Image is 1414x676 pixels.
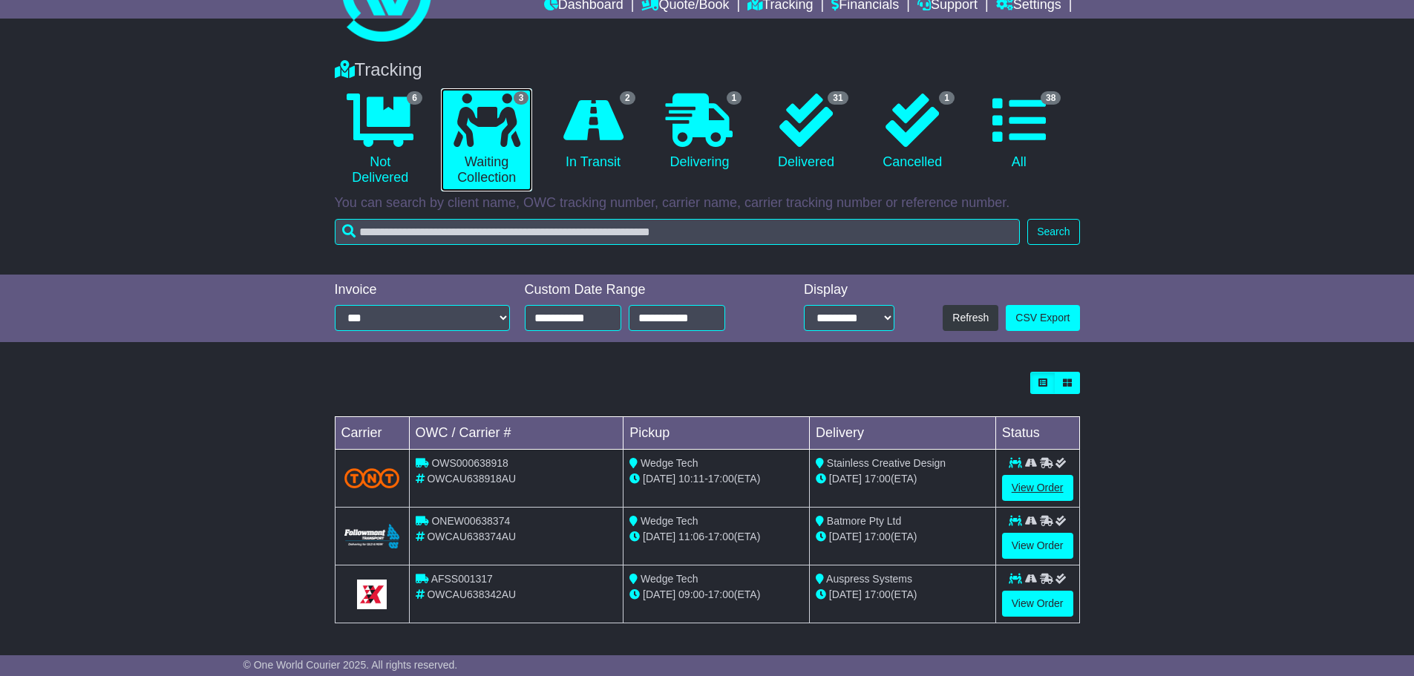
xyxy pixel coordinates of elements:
span: 6 [407,91,422,105]
span: [DATE] [643,531,675,542]
span: 10:11 [678,473,704,485]
div: (ETA) [816,529,989,545]
div: Custom Date Range [525,282,763,298]
a: 2 In Transit [547,88,638,176]
td: Carrier [335,417,409,450]
span: Stainless Creative Design [827,457,946,469]
span: © One World Courier 2025. All rights reserved. [243,659,458,671]
td: OWC / Carrier # [409,417,623,450]
td: Delivery [809,417,995,450]
span: 17:00 [708,531,734,542]
span: Batmore Pty Ltd [827,515,901,527]
div: (ETA) [816,471,989,487]
span: AFSS001317 [431,573,493,585]
span: OWCAU638342AU [427,588,516,600]
span: 09:00 [678,588,704,600]
span: Wedge Tech [641,515,698,527]
span: 17:00 [865,531,891,542]
a: View Order [1002,475,1073,501]
button: Refresh [943,305,998,331]
span: [DATE] [643,473,675,485]
a: View Order [1002,591,1073,617]
span: 17:00 [708,588,734,600]
img: GetCarrierServiceLogo [357,580,387,609]
span: 3 [514,91,529,105]
div: Display [804,282,894,298]
div: - (ETA) [629,587,803,603]
span: 1 [727,91,742,105]
span: 31 [828,91,848,105]
span: OWS000638918 [431,457,508,469]
p: You can search by client name, OWC tracking number, carrier name, carrier tracking number or refe... [335,195,1080,211]
span: OWCAU638374AU [427,531,516,542]
div: - (ETA) [629,471,803,487]
a: 31 Delivered [760,88,851,176]
span: OWCAU638918AU [427,473,516,485]
span: 17:00 [865,473,891,485]
span: Wedge Tech [641,573,698,585]
span: 2 [620,91,635,105]
a: 1 Delivering [654,88,745,176]
a: 1 Cancelled [867,88,958,176]
span: Auspress Systems [826,573,912,585]
span: 1 [939,91,955,105]
button: Search [1027,219,1079,245]
span: 17:00 [865,588,891,600]
img: Followmont_Transport.png [344,524,400,548]
span: [DATE] [829,473,862,485]
a: CSV Export [1006,305,1079,331]
a: 6 Not Delivered [335,88,426,191]
span: [DATE] [829,588,862,600]
div: - (ETA) [629,529,803,545]
a: 3 Waiting Collection [441,88,532,191]
a: View Order [1002,533,1073,559]
span: [DATE] [643,588,675,600]
td: Pickup [623,417,810,450]
div: (ETA) [816,587,989,603]
div: Invoice [335,282,510,298]
div: Tracking [327,59,1087,81]
span: [DATE] [829,531,862,542]
td: Status [995,417,1079,450]
span: 17:00 [708,473,734,485]
span: Wedge Tech [641,457,698,469]
span: 11:06 [678,531,704,542]
span: ONEW00638374 [431,515,510,527]
img: TNT_Domestic.png [344,468,400,488]
span: 38 [1041,91,1061,105]
a: 38 All [973,88,1064,176]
